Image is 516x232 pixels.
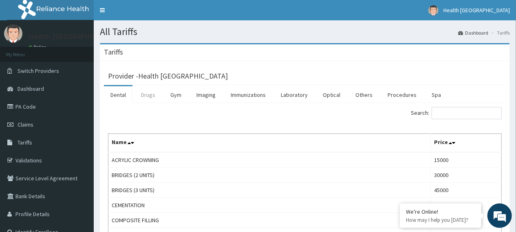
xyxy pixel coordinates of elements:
a: Others [349,86,379,103]
a: Laboratory [274,86,314,103]
th: Price [430,134,501,153]
a: Spa [425,86,448,103]
a: Gym [164,86,188,103]
h3: Provider - Health [GEOGRAPHIC_DATA] [108,72,228,80]
td: CEMENTATION [108,198,431,213]
p: How may I help you today? [406,217,475,223]
span: Health [GEOGRAPHIC_DATA] [443,7,510,14]
td: ACRYLIC CROWNING [108,152,431,168]
input: Search: [432,107,502,119]
label: Search: [411,107,502,119]
p: Health [GEOGRAPHIC_DATA] [29,33,119,40]
a: Immunizations [224,86,272,103]
div: We're Online! [406,208,475,215]
td: 15000 [430,152,501,168]
a: Procedures [381,86,423,103]
h1: All Tariffs [100,26,510,37]
a: Imaging [190,86,222,103]
a: Dashboard [458,29,488,36]
li: Tariffs [489,29,510,36]
td: COMPOSITE FILLING [108,213,431,228]
td: BRIDGES (2 UNITS) [108,168,431,183]
td: 30000 [430,168,501,183]
img: User Image [4,24,22,43]
span: Switch Providers [18,67,59,74]
span: Tariffs [18,139,32,146]
th: Name [108,134,431,153]
span: Claims [18,121,33,128]
td: BRIDGES (3 UNITS) [108,183,431,198]
img: User Image [428,5,439,15]
span: Dashboard [18,85,44,92]
h3: Tariffs [104,48,123,56]
a: Optical [316,86,347,103]
td: 3500 [430,198,501,213]
a: Dental [104,86,132,103]
a: Drugs [135,86,162,103]
a: Online [29,44,48,50]
td: 45000 [430,183,501,198]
